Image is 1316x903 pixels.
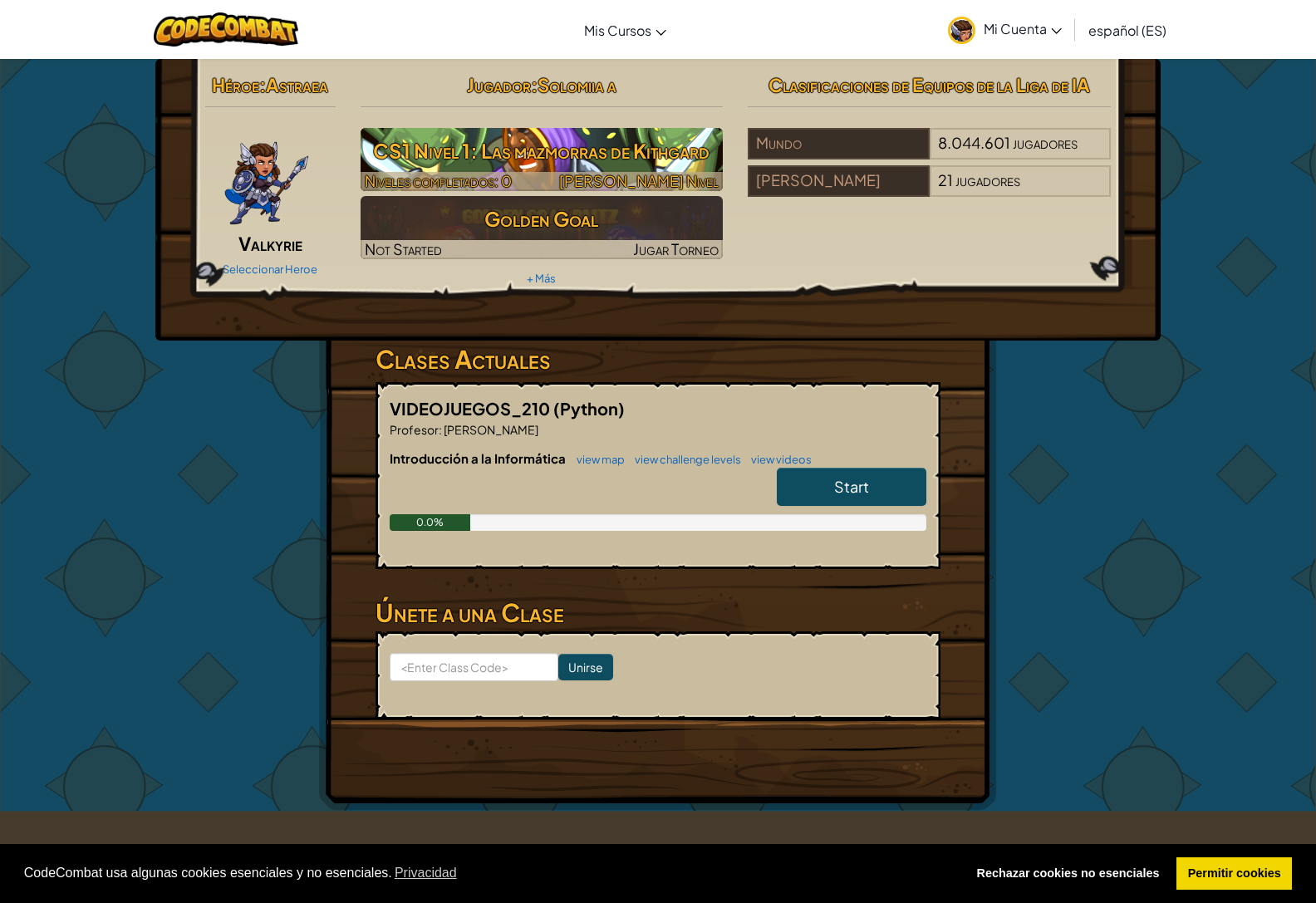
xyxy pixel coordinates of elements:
[365,171,512,190] span: Niveles completados: 0
[1013,133,1078,152] span: jugadores
[527,272,556,285] a: + Más
[361,128,724,191] a: Jugar Siguiente Nivel
[223,128,310,228] img: ValkyriePose.png
[223,263,317,276] a: Seleccionar Heroe
[965,857,1171,891] a: deny cookies
[392,861,459,886] a: learn more about cookies
[376,341,940,378] h3: Clases Actuales
[439,422,442,437] span: :
[938,133,1010,152] span: 8.044.601
[390,398,553,419] span: VIDEOJUEGOS_210
[531,73,538,96] span: :
[748,128,929,159] div: Mundo
[940,3,1070,56] a: Mi Cuenta
[442,422,538,437] span: [PERSON_NAME]
[743,453,812,466] a: view videos
[748,165,929,197] div: [PERSON_NAME]
[1176,857,1292,891] a: allow cookies
[361,196,724,259] img: Golden Goal
[553,398,625,419] span: (Python)
[938,170,953,189] span: 21
[768,73,1090,96] span: Clasificaciones de Equipos de la Liga de IA
[212,73,259,96] span: Héroe
[390,514,470,531] div: 0.0%
[361,128,724,191] img: CS1 Nivel 1: Las mazmorras de Kithgard
[1080,7,1175,52] a: español (ES)
[467,73,531,96] span: Jugador
[748,144,1111,163] a: Mundo8.044.601jugadores
[154,12,299,47] img: CodeCombat logo
[24,861,952,886] span: CodeCombat usa algunas cookies esenciales y no esenciales.
[361,196,724,259] a: Golden GoalNot StartedJugar Torneo
[365,239,442,258] span: Not Started
[984,20,1062,37] span: Mi Cuenta
[266,73,328,96] span: Astraea
[361,200,724,238] h3: Golden Goal
[834,477,869,496] span: Start
[559,171,719,190] span: [PERSON_NAME] Nivel
[568,453,625,466] a: view map
[955,170,1020,189] span: jugadores
[238,232,302,255] span: Valkyrie
[390,653,558,681] input: <Enter Class Code>
[748,181,1111,200] a: [PERSON_NAME]21jugadores
[390,450,568,466] span: Introducción a la Informática
[626,453,741,466] a: view challenge levels
[584,22,651,39] span: Mis Cursos
[538,73,616,96] span: Solomiia a
[376,594,940,631] h3: Únete a una Clase
[361,132,724,169] h3: CS1 Nivel 1: Las mazmorras de Kithgard
[558,654,613,680] input: Unirse
[390,422,439,437] span: Profesor
[633,239,719,258] span: Jugar Torneo
[259,73,266,96] span: :
[948,17,975,44] img: avatar
[1088,22,1166,39] span: español (ES)
[576,7,675,52] a: Mis Cursos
